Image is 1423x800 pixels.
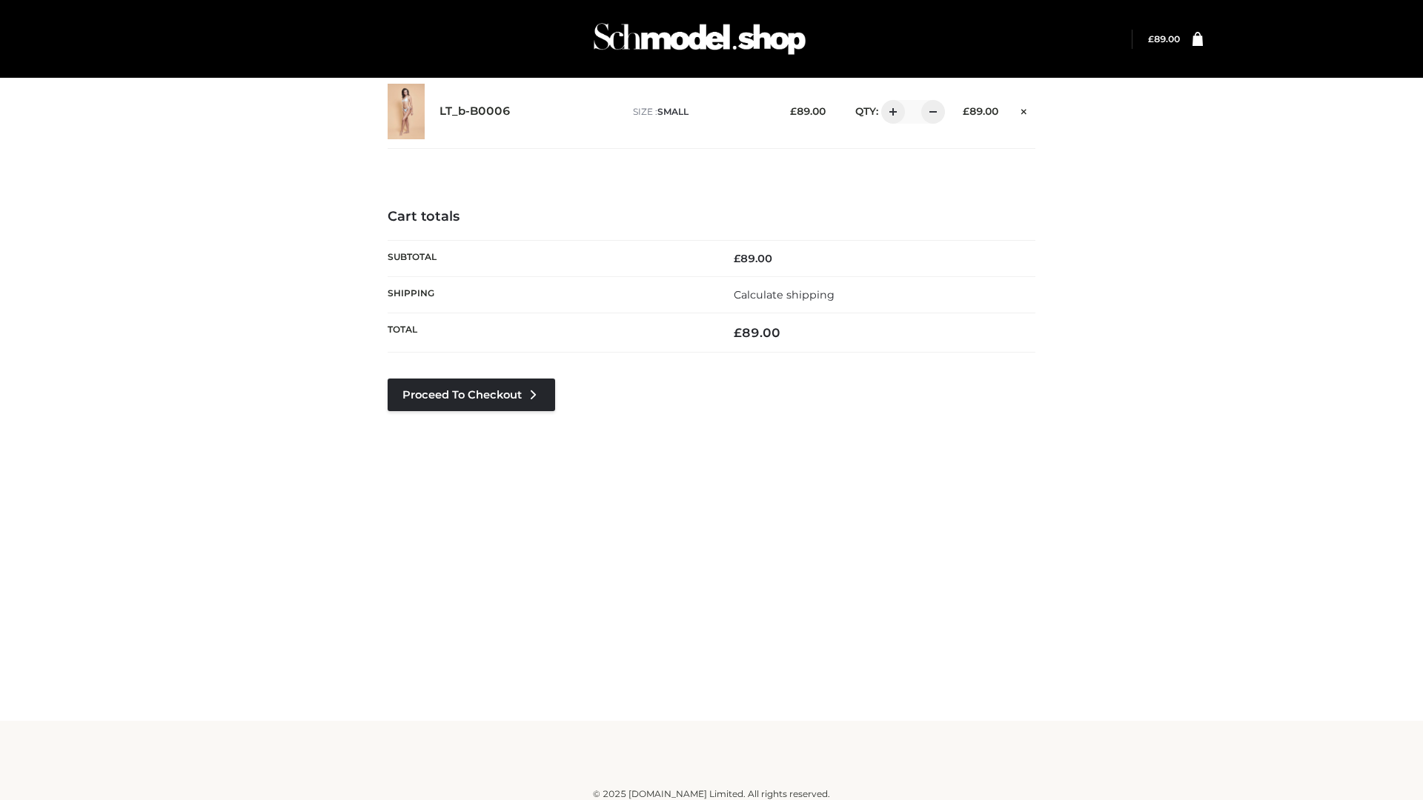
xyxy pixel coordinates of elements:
img: LT_b-B0006 - SMALL [388,84,425,139]
bdi: 89.00 [734,252,772,265]
a: Remove this item [1013,100,1035,119]
span: £ [734,325,742,340]
bdi: 89.00 [734,325,780,340]
bdi: 89.00 [790,105,826,117]
h4: Cart totals [388,209,1035,225]
span: £ [1148,33,1154,44]
bdi: 89.00 [963,105,998,117]
th: Total [388,313,711,353]
a: £89.00 [1148,33,1180,44]
div: QTY: [840,100,940,124]
p: size : [633,105,767,119]
span: £ [734,252,740,265]
th: Shipping [388,276,711,313]
bdi: 89.00 [1148,33,1180,44]
a: Proceed to Checkout [388,379,555,411]
a: Calculate shipping [734,288,835,301]
a: LT_b-B0006 [439,104,511,119]
img: Schmodel Admin 964 [588,10,811,68]
span: SMALL [657,106,689,117]
span: £ [790,105,797,117]
th: Subtotal [388,240,711,276]
span: £ [963,105,969,117]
